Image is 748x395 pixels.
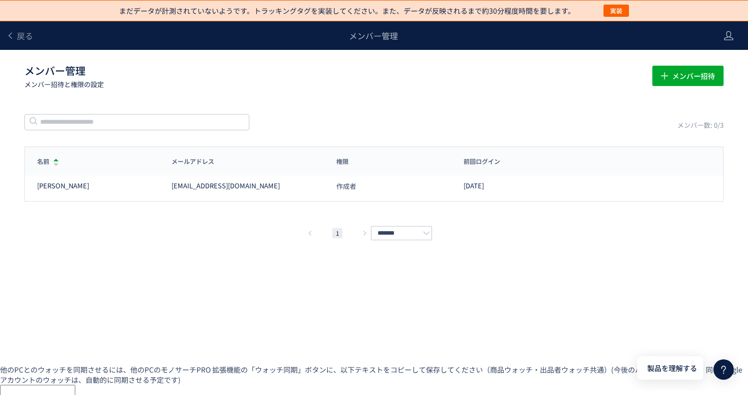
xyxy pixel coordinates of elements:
[451,181,610,191] div: [DATE]
[24,227,724,239] div: pagination
[37,181,89,191] div: [PERSON_NAME]
[171,181,280,191] div: [EMAIL_ADDRESS][DOMAIN_NAME]
[336,183,356,189] span: 作成者
[336,157,349,165] span: 権限
[652,66,724,86] button: メンバー招待
[33,21,713,50] div: メンバー管理
[24,64,640,89] h1: メンバー管理
[647,363,697,374] span: 製品を理解する
[119,6,575,16] p: まだデータが計測されていないようです。トラッキングタグを実装してください。また、データが反映されるまで約30分程度時間を要します。
[677,121,724,130] div: メンバー数: 0/3
[603,5,629,17] button: 実装
[17,30,33,42] span: 戻る
[37,157,49,165] span: 名前
[610,5,622,17] span: 実装
[332,228,342,238] li: 1
[24,79,640,89] p: メンバー招待と権限の設定
[464,157,500,165] span: 前回ログイン
[171,157,214,165] span: メールアドレス
[672,66,715,86] span: メンバー招待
